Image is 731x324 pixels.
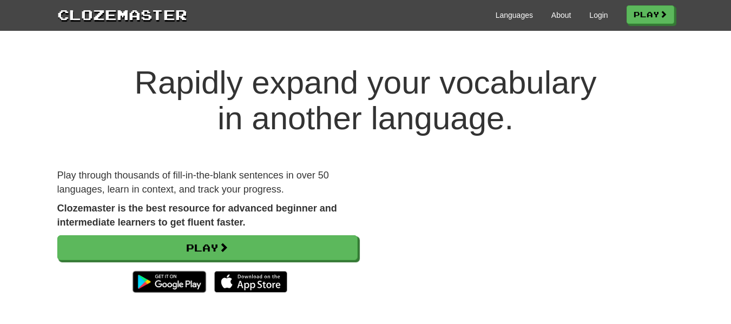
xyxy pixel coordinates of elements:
img: Get it on Google Play [127,266,211,298]
img: Download_on_the_App_Store_Badge_US-UK_135x40-25178aeef6eb6b83b96f5f2d004eda3bffbb37122de64afbaef7... [214,271,287,293]
a: Login [589,10,608,21]
a: Languages [496,10,533,21]
a: Clozemaster [57,4,187,24]
a: Play [627,5,674,24]
p: Play through thousands of fill-in-the-blank sentences in over 50 languages, learn in context, and... [57,169,358,196]
strong: Clozemaster is the best resource for advanced beginner and intermediate learners to get fluent fa... [57,203,337,228]
a: About [551,10,571,21]
a: Play [57,235,358,260]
